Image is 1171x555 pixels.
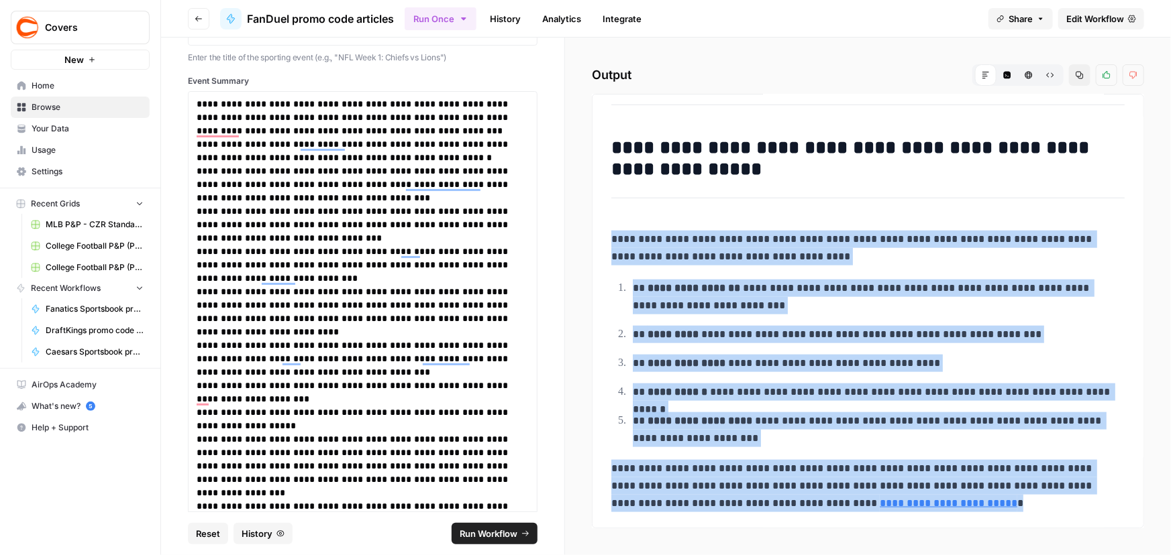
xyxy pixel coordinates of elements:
span: Covers [45,21,126,34]
span: Recent Workflows [31,282,101,294]
span: College Football P&P (Production) Grid (1) [46,240,144,252]
span: Reset [196,527,220,540]
span: Edit Workflow [1066,12,1124,25]
a: FanDuel promo code articles [220,8,394,29]
span: Help + Support [32,422,144,434]
a: Your Data [11,118,150,139]
a: Usage [11,139,150,161]
a: MLB P&P - CZR Standard (Production) Grid [25,214,150,235]
img: Covers Logo [15,15,40,40]
span: AirOps Academy [32,379,144,391]
span: DraftKings promo code articles [46,324,144,336]
h2: Output [592,64,1144,86]
a: AirOps Academy [11,374,150,395]
a: 5 [86,402,95,411]
a: College Football P&P (Production) Grid (1) [25,235,150,257]
span: New [64,53,84,66]
button: Reset [188,523,228,544]
span: Run Workflow [460,527,517,540]
span: Caesars Sportsbook promo code articles [46,346,144,358]
span: Recent Grids [31,198,80,210]
a: Caesars Sportsbook promo code articles [25,341,150,363]
button: Recent Grids [11,194,150,214]
a: Settings [11,161,150,182]
button: Share [988,8,1053,29]
a: Analytics [534,8,589,29]
span: Usage [32,144,144,156]
span: Settings [32,166,144,178]
span: History [242,527,272,540]
label: Event Summary [188,75,538,87]
a: Browse [11,97,150,118]
div: What's new? [11,396,149,416]
span: Share [1009,12,1033,25]
span: Browse [32,101,144,113]
button: History [234,523,293,544]
button: New [11,50,150,70]
button: Workspace: Covers [11,11,150,44]
span: MLB P&P - CZR Standard (Production) Grid [46,219,144,231]
a: DraftKings promo code articles [25,320,150,341]
span: College Football P&P (Production) Grid (2) [46,261,144,273]
text: 5 [89,403,92,410]
button: Recent Workflows [11,278,150,298]
p: Enter the title of the sporting event (e.g., "NFL Week 1: Chiefs vs Lions") [188,51,538,64]
button: Help + Support [11,417,150,438]
span: Home [32,80,144,92]
a: Integrate [595,8,650,29]
span: FanDuel promo code articles [247,11,394,27]
a: College Football P&P (Production) Grid (2) [25,257,150,278]
a: Home [11,75,150,97]
span: Fanatics Sportsbook promo articles [46,303,144,315]
button: Run Once [405,7,476,30]
a: Fanatics Sportsbook promo articles [25,298,150,320]
a: Edit Workflow [1058,8,1144,29]
button: Run Workflow [452,523,538,544]
button: What's new? 5 [11,395,150,417]
a: History [482,8,529,29]
span: Your Data [32,123,144,135]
